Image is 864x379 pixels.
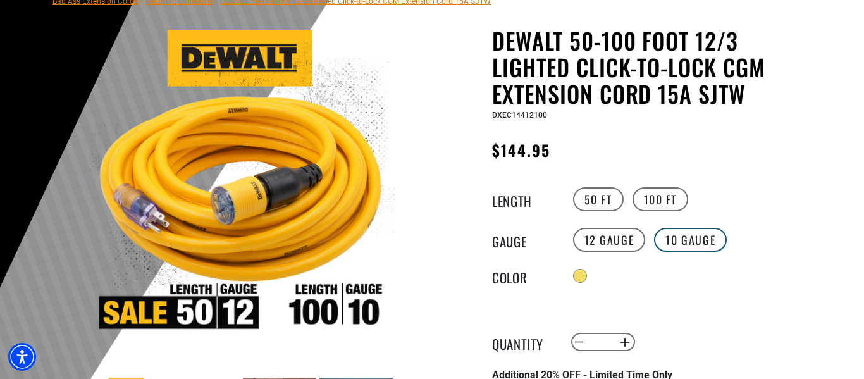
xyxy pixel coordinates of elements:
span: $144.95 [492,139,551,161]
label: 100 FT [633,187,689,211]
label: 12 Gauge [573,228,646,252]
label: Quantity [492,334,555,351]
h1: DEWALT 50-100 foot 12/3 Lighted Click-to-Lock CGM Extension Cord 15A SJTW [492,27,802,107]
label: 10 Gauge [654,228,727,252]
legend: Gauge [492,232,555,248]
span: DXEC14412100 [492,111,547,120]
legend: Color [492,268,555,284]
legend: Length [492,191,555,208]
div: Accessibility Menu [8,343,36,371]
label: 50 FT [573,187,624,211]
